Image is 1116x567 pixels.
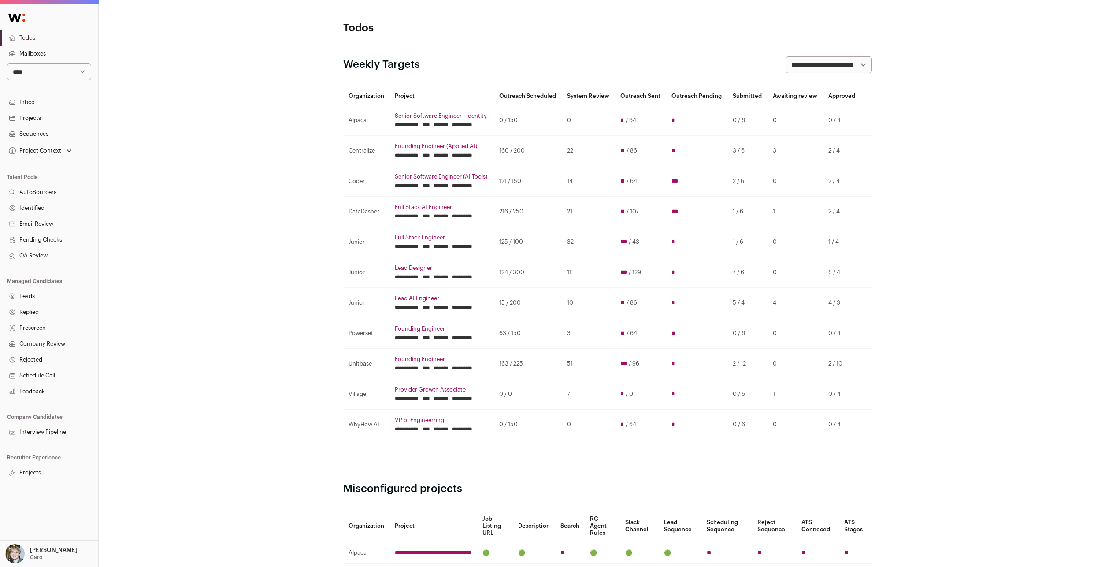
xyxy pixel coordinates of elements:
[629,239,639,246] span: / 43
[343,542,389,564] td: Alpaca
[626,421,636,428] span: / 64
[823,136,861,166] td: 2 / 4
[513,542,555,564] td: 🟢
[767,136,823,166] td: 3
[727,197,767,227] td: 1 / 6
[562,227,615,257] td: 32
[477,542,513,564] td: 🟢
[627,330,637,337] span: / 64
[727,379,767,410] td: 0 / 6
[701,510,752,542] th: Scheduling Sequence
[620,542,659,564] td: 🟢
[343,349,390,379] td: Unitbase
[767,410,823,440] td: 0
[395,143,488,150] a: Founding Engineer (Applied AI)
[477,510,513,542] th: Job Listing URL
[823,197,861,227] td: 2 / 4
[823,379,861,410] td: 0 / 4
[494,136,562,166] td: 160 / 200
[629,360,639,367] span: / 96
[562,318,615,349] td: 3
[727,349,767,379] td: 2 / 12
[494,318,562,349] td: 63 / 150
[4,9,30,26] img: Wellfound
[727,87,767,105] th: Submitted
[395,386,488,393] a: Provider Growth Associate
[395,173,488,180] a: Senior Software Engineer (AI Tools)
[627,147,637,154] span: / 86
[562,197,615,227] td: 21
[562,87,615,105] th: System Review
[7,145,74,157] button: Open dropdown
[343,410,390,440] td: WhyHow AI
[823,257,861,288] td: 8 / 4
[343,482,872,496] h2: Misconfigured projects
[823,349,861,379] td: 2 / 10
[343,318,390,349] td: Powerset
[767,349,823,379] td: 0
[494,197,562,227] td: 216 / 250
[389,87,493,105] th: Project
[629,269,641,276] span: / 129
[562,410,615,440] td: 0
[839,510,871,542] th: ATS Stages
[823,288,861,318] td: 4 / 3
[752,510,796,542] th: Reject Sequence
[562,105,615,136] td: 0
[494,288,562,318] td: 15 / 200
[767,105,823,136] td: 0
[823,87,861,105] th: Approved
[727,288,767,318] td: 5 / 4
[494,410,562,440] td: 0 / 150
[562,288,615,318] td: 10
[494,166,562,197] td: 121 / 150
[343,510,389,542] th: Organization
[627,208,639,215] span: / 107
[627,299,637,306] span: / 86
[620,510,659,542] th: Slack Channel
[823,410,861,440] td: 0 / 4
[343,288,390,318] td: Junior
[343,166,390,197] td: Coder
[727,318,767,349] td: 0 / 6
[30,554,42,561] p: Caro
[343,227,390,257] td: Junior
[727,105,767,136] td: 0 / 6
[562,257,615,288] td: 11
[343,379,390,410] td: Village
[494,105,562,136] td: 0 / 150
[823,227,861,257] td: 1 / 4
[494,227,562,257] td: 125 / 100
[343,197,390,227] td: DataDasher
[767,257,823,288] td: 0
[343,257,390,288] td: Junior
[343,87,390,105] th: Organization
[823,105,861,136] td: 0 / 4
[7,147,61,154] div: Project Context
[562,166,615,197] td: 14
[555,510,585,542] th: Search
[627,178,637,185] span: / 64
[494,87,562,105] th: Outreach Scheduled
[823,318,861,349] td: 0 / 4
[585,542,620,564] td: 🟢
[562,379,615,410] td: 7
[727,410,767,440] td: 0 / 6
[395,356,488,363] a: Founding Engineer
[767,87,823,105] th: Awaiting review
[389,510,477,542] th: Project
[343,136,390,166] td: Centralize
[494,349,562,379] td: 163 / 225
[494,379,562,410] td: 0 / 0
[659,542,701,564] td: 🟢
[562,349,615,379] td: 51
[615,87,666,105] th: Outreach Sent
[626,391,633,398] span: / 0
[767,166,823,197] td: 0
[562,136,615,166] td: 22
[343,21,519,35] h1: Todos
[767,288,823,318] td: 4
[727,227,767,257] td: 1 / 6
[585,510,620,542] th: RC Agent Rules
[767,318,823,349] td: 0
